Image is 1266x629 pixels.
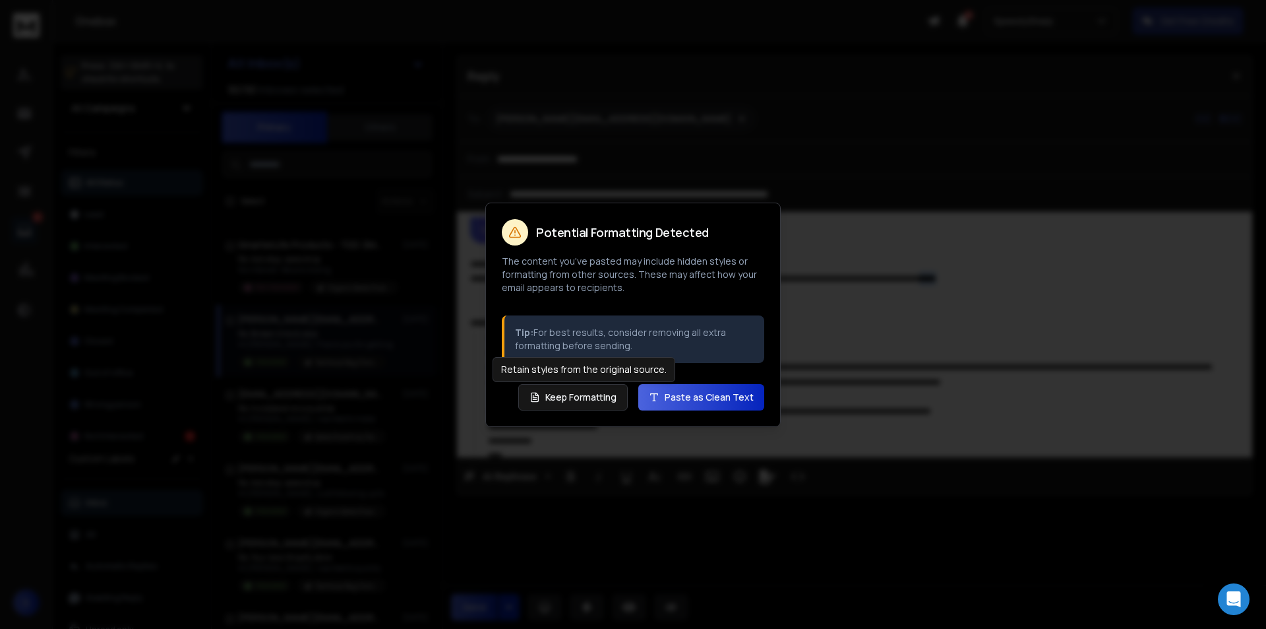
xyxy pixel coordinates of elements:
p: The content you've pasted may include hidden styles or formatting from other sources. These may a... [502,255,764,294]
button: Keep Formatting [518,384,628,411]
div: Open Intercom Messenger [1218,583,1250,615]
h2: Potential Formatting Detected [536,226,709,238]
div: Retain styles from the original source. [493,357,675,382]
p: For best results, consider removing all extra formatting before sending. [515,326,754,352]
button: Paste as Clean Text [638,384,764,411]
strong: Tip: [515,326,533,339]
